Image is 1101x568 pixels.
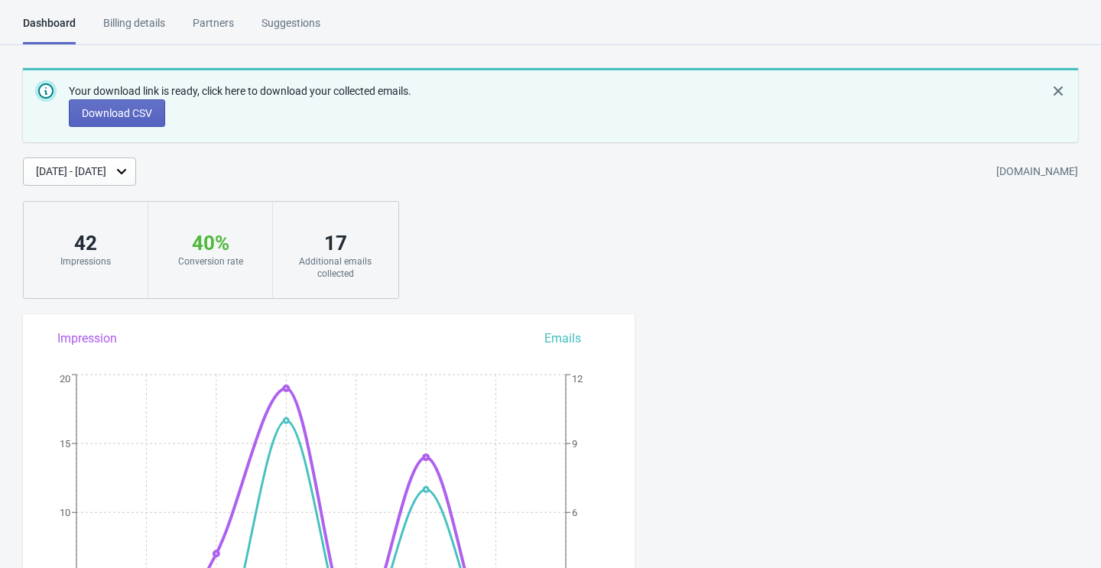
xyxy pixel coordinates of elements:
div: 17 [288,231,382,255]
iframe: chat widget [1037,507,1086,553]
span: Download CSV [82,107,152,119]
div: Additional emails collected [288,255,382,280]
tspan: 15 [60,438,70,450]
p: Your download link is ready, click here to download your collected emails. [69,83,411,99]
div: Dashboard [23,15,76,44]
tspan: 9 [572,438,577,450]
div: Partners [193,15,234,42]
div: Impressions [39,255,132,268]
div: 42 [39,231,132,255]
tspan: 20 [60,373,70,385]
div: 40 % [164,231,257,255]
div: Billing details [103,15,165,42]
button: Dismiss notification [1044,77,1072,105]
tspan: 10 [60,507,70,518]
button: Download CSV [69,99,165,127]
div: Conversion rate [164,255,257,268]
tspan: 12 [572,373,583,385]
div: [DOMAIN_NAME] [996,158,1078,186]
div: [DATE] - [DATE] [36,164,106,180]
div: Suggestions [261,15,320,42]
tspan: 6 [572,507,577,518]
